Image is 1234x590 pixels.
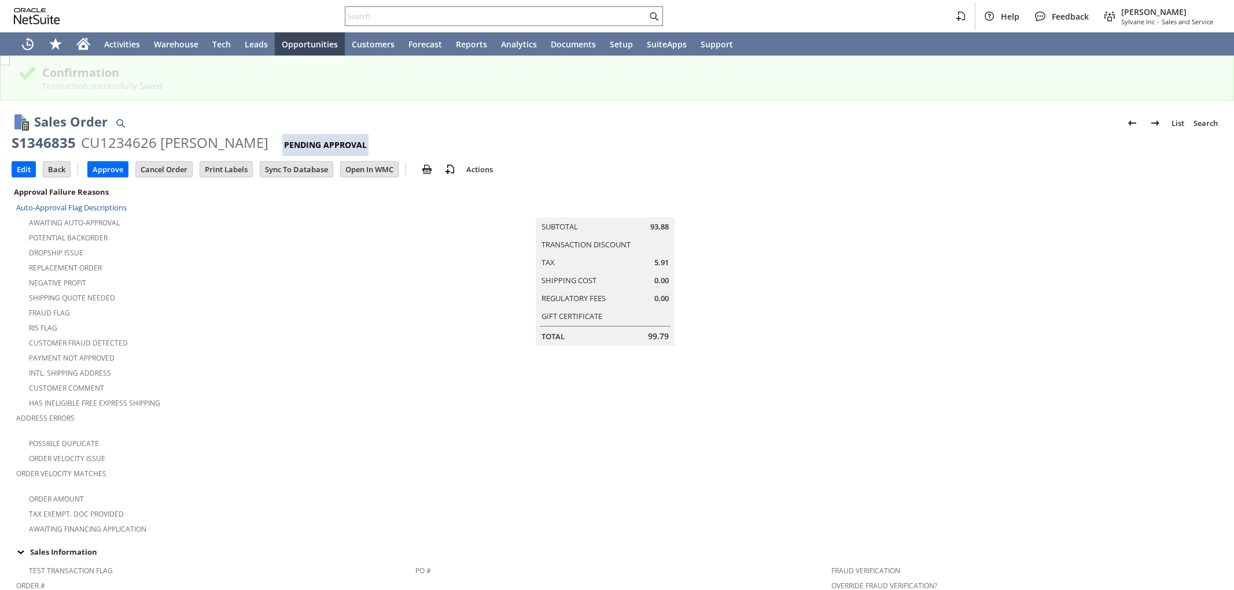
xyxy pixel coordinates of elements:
span: [PERSON_NAME] [1121,6,1213,17]
img: Quick Find [113,116,127,130]
a: SuiteApps [640,32,694,55]
a: List [1167,114,1189,132]
span: Sales and Service [1162,17,1213,26]
input: Print Labels [200,162,252,177]
div: S1346835 [12,133,76,152]
a: Shipping Cost [542,275,596,285]
a: Customers [345,32,401,55]
svg: Recent Records [21,37,35,51]
span: Opportunities [282,39,338,50]
svg: Shortcuts [49,37,62,51]
a: Gift Certificate [542,311,602,321]
a: Activities [97,32,147,55]
h1: Sales Order [34,112,108,131]
a: Has Ineligible Free Express Shipping [29,398,160,408]
a: Analytics [494,32,544,55]
input: Search [345,9,647,23]
span: Sylvane Inc [1121,17,1155,26]
span: Reports [456,39,487,50]
a: Order Amount [29,494,84,504]
a: Awaiting Financing Application [29,524,146,534]
a: RIS flag [29,323,57,333]
a: Customer Fraud Detected [29,338,128,348]
a: Order Velocity Issue [29,454,105,463]
a: Documents [544,32,603,55]
a: Tax [542,257,555,268]
a: Auto-Approval Flag Descriptions [16,202,127,213]
a: PO # [415,566,431,576]
a: Negative Profit [29,278,86,288]
span: 5.91 [654,257,669,268]
span: 0.00 [654,293,669,304]
span: Help [1001,11,1019,22]
svg: logo [14,8,60,24]
a: Fraud Flag [29,308,70,318]
a: Test Transaction Flag [29,566,113,576]
a: Actions [462,164,498,175]
div: Pending Approval [282,134,369,156]
a: Address Errors [16,413,75,423]
span: Warehouse [154,39,198,50]
td: Sales Information [12,544,1222,559]
a: Regulatory Fees [542,293,606,303]
span: - [1157,17,1159,26]
input: Edit [12,162,35,177]
span: 99.79 [648,331,669,342]
svg: Home [76,37,90,51]
a: Forecast [401,32,449,55]
a: Replacement Order [29,263,102,273]
span: Setup [610,39,633,50]
a: Fraud Verification [831,566,900,576]
div: Sales Information [12,544,1218,559]
a: Awaiting Auto-Approval [29,218,120,228]
a: Tech [205,32,238,55]
input: Approve [88,162,128,177]
a: Search [1189,114,1222,132]
span: Leads [245,39,268,50]
a: Total [542,331,565,342]
span: Tech [212,39,231,50]
input: Cancel Order [136,162,192,177]
span: 93.88 [650,221,669,232]
a: Transaction Discount [542,239,631,250]
a: Potential Backorder [29,233,108,243]
span: Analytics [501,39,537,50]
a: Leads [238,32,275,55]
a: Shipping Quote Needed [29,293,115,303]
img: Previous [1125,116,1139,130]
a: Order Velocity Matches [16,469,106,478]
a: Dropship Issue [29,248,83,258]
span: Feedback [1052,11,1089,22]
div: Transaction successfully Saved [42,80,1216,91]
input: Open In WMC [341,162,398,177]
a: Opportunities [275,32,345,55]
input: Sync To Database [260,162,333,177]
div: Confirmation [42,65,1216,80]
div: CU1234626 [PERSON_NAME] [81,133,268,152]
a: Warehouse [147,32,205,55]
a: Recent Records [14,32,42,55]
input: Back [43,162,70,177]
span: Activities [104,39,140,50]
a: Intl. Shipping Address [29,368,111,378]
svg: Search [647,9,661,23]
span: SuiteApps [647,39,687,50]
a: Customer Comment [29,383,104,393]
a: Support [694,32,740,55]
span: Support [701,39,733,50]
img: print.svg [420,162,434,176]
span: Documents [551,39,596,50]
a: Setup [603,32,640,55]
a: Possible Duplicate [29,439,99,448]
a: Payment not approved [29,353,115,363]
a: Tax Exempt. Doc Provided [29,509,124,519]
a: Reports [449,32,494,55]
div: Approval Failure Reasons [12,184,411,199]
img: Next [1148,116,1162,130]
span: Forecast [408,39,442,50]
img: add-record.svg [443,162,457,176]
div: Shortcuts [42,32,69,55]
a: Subtotal [542,221,578,232]
a: Home [69,32,97,55]
span: Customers [352,39,395,50]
